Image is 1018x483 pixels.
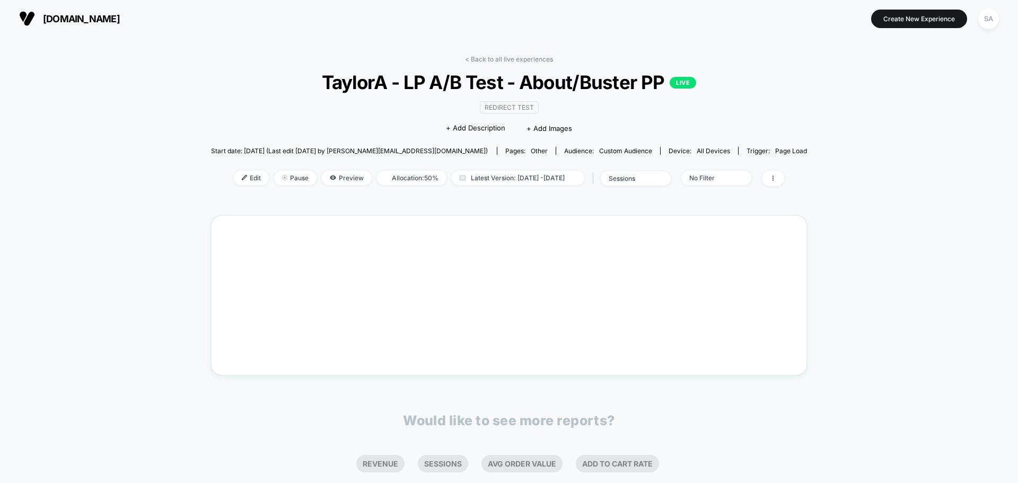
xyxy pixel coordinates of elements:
span: other [531,147,548,155]
li: Add To Cart Rate [576,455,659,472]
img: Visually logo [19,11,35,27]
span: | [590,171,601,186]
span: Page Load [775,147,807,155]
div: Pages: [505,147,548,155]
button: SA [975,8,1002,30]
span: TaylorA - LP A/B Test - About/Buster PP [241,71,777,93]
p: Would like to see more reports? [403,412,615,428]
span: Edit [234,171,269,185]
button: Create New Experience [871,10,967,28]
img: edit [242,175,247,180]
span: Allocation: 50% [377,171,446,185]
span: Custom Audience [599,147,652,155]
span: Redirect Test [480,101,539,113]
p: LIVE [670,77,696,89]
span: Device: [660,147,738,155]
span: Start date: [DATE] (Last edit [DATE] by [PERSON_NAME][EMAIL_ADDRESS][DOMAIN_NAME]) [211,147,488,155]
div: No Filter [689,174,732,182]
span: all devices [697,147,730,155]
div: Trigger: [747,147,807,155]
li: Avg Order Value [481,455,563,472]
span: Pause [274,171,317,185]
span: + Add Images [526,124,572,133]
a: < Back to all live experiences [465,55,553,63]
div: Audience: [564,147,652,155]
div: sessions [609,174,651,182]
li: Sessions [418,455,468,472]
span: [DOMAIN_NAME] [43,13,120,24]
div: SA [978,8,999,29]
button: [DOMAIN_NAME] [16,10,123,27]
span: + Add Description [446,123,505,134]
span: Latest Version: [DATE] - [DATE] [452,171,584,185]
li: Revenue [356,455,405,472]
span: Preview [322,171,372,185]
img: end [282,175,287,180]
img: calendar [460,175,466,180]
